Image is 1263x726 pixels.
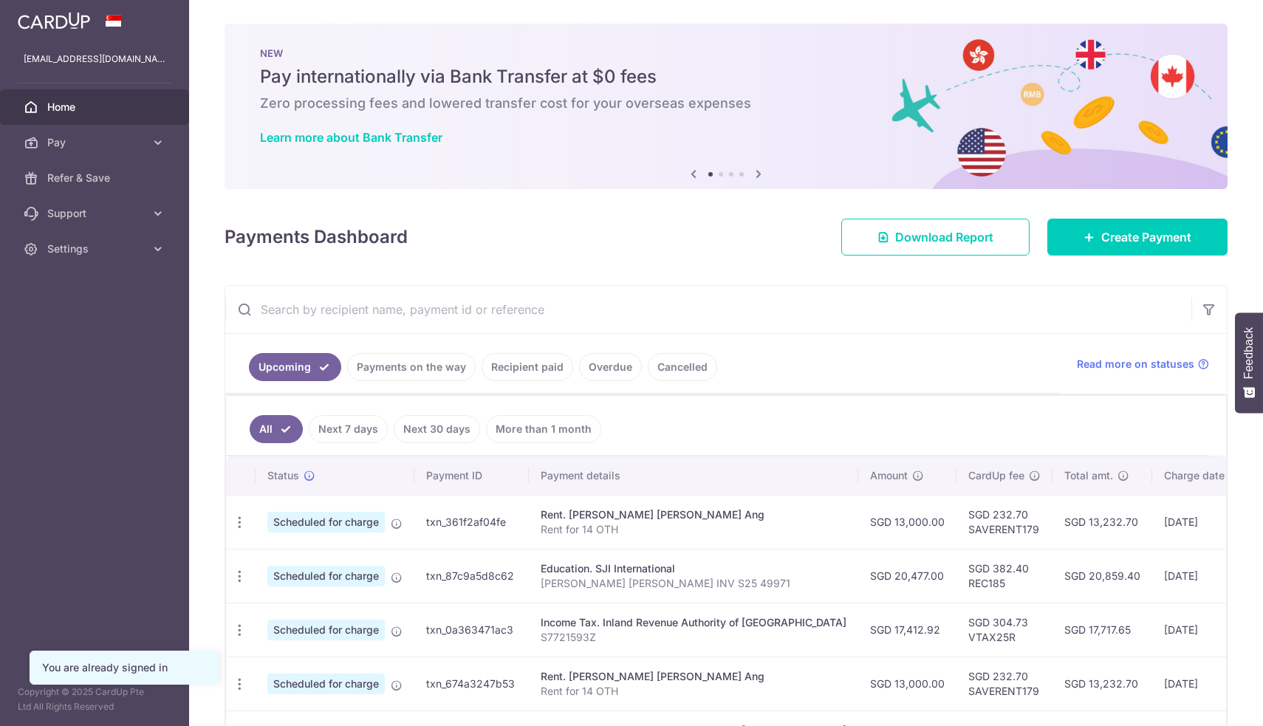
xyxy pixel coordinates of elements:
[414,456,529,495] th: Payment ID
[1052,603,1152,657] td: SGD 17,717.65
[1052,657,1152,710] td: SGD 13,232.70
[541,522,846,537] p: Rent for 14 OTH
[956,549,1052,603] td: SGD 382.40 REC185
[1242,327,1256,379] span: Feedback
[347,353,476,381] a: Payments on the way
[541,615,846,630] div: Income Tax. Inland Revenue Authority of [GEOGRAPHIC_DATA]
[858,495,956,549] td: SGD 13,000.00
[482,353,573,381] a: Recipient paid
[870,468,908,483] span: Amount
[225,286,1191,333] input: Search by recipient name, payment id or reference
[1077,357,1194,371] span: Read more on statuses
[968,468,1024,483] span: CardUp fee
[858,657,956,710] td: SGD 13,000.00
[260,95,1192,112] h6: Zero processing fees and lowered transfer cost for your overseas expenses
[529,456,858,495] th: Payment details
[260,47,1192,59] p: NEW
[956,603,1052,657] td: SGD 304.73 VTAX25R
[1052,549,1152,603] td: SGD 20,859.40
[541,561,846,576] div: Education. SJI International
[47,206,145,221] span: Support
[414,549,529,603] td: txn_87c9a5d8c62
[24,52,165,66] p: [EMAIL_ADDRESS][DOMAIN_NAME]
[414,495,529,549] td: txn_361f2af04fe
[541,669,846,684] div: Rent. [PERSON_NAME] [PERSON_NAME] Ang
[486,415,601,443] a: More than 1 month
[309,415,388,443] a: Next 7 days
[541,630,846,645] p: S7721593Z
[267,512,385,532] span: Scheduled for charge
[1077,357,1209,371] a: Read more on statuses
[1152,657,1253,710] td: [DATE]
[579,353,642,381] a: Overdue
[1101,228,1191,246] span: Create Payment
[225,224,408,250] h4: Payments Dashboard
[394,415,480,443] a: Next 30 days
[541,684,846,699] p: Rent for 14 OTH
[1152,549,1253,603] td: [DATE]
[1052,495,1152,549] td: SGD 13,232.70
[267,566,385,586] span: Scheduled for charge
[1164,468,1225,483] span: Charge date
[956,495,1052,549] td: SGD 232.70 SAVERENT179
[267,468,299,483] span: Status
[47,100,145,114] span: Home
[267,674,385,694] span: Scheduled for charge
[18,12,90,30] img: CardUp
[225,24,1228,189] img: Bank transfer banner
[541,507,846,522] div: Rent. [PERSON_NAME] [PERSON_NAME] Ang
[414,603,529,657] td: txn_0a363471ac3
[47,135,145,150] span: Pay
[249,353,341,381] a: Upcoming
[1235,312,1263,413] button: Feedback - Show survey
[250,415,303,443] a: All
[1047,219,1228,256] a: Create Payment
[42,660,206,675] div: You are already signed in
[260,65,1192,89] h5: Pay internationally via Bank Transfer at $0 fees
[648,353,717,381] a: Cancelled
[47,242,145,256] span: Settings
[858,603,956,657] td: SGD 17,412.92
[1064,468,1113,483] span: Total amt.
[956,657,1052,710] td: SGD 232.70 SAVERENT179
[1152,495,1253,549] td: [DATE]
[260,130,442,145] a: Learn more about Bank Transfer
[858,549,956,603] td: SGD 20,477.00
[841,219,1030,256] a: Download Report
[1152,603,1253,657] td: [DATE]
[895,228,993,246] span: Download Report
[267,620,385,640] span: Scheduled for charge
[47,171,145,185] span: Refer & Save
[414,657,529,710] td: txn_674a3247b53
[541,576,846,591] p: [PERSON_NAME] [PERSON_NAME] INV S25 49971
